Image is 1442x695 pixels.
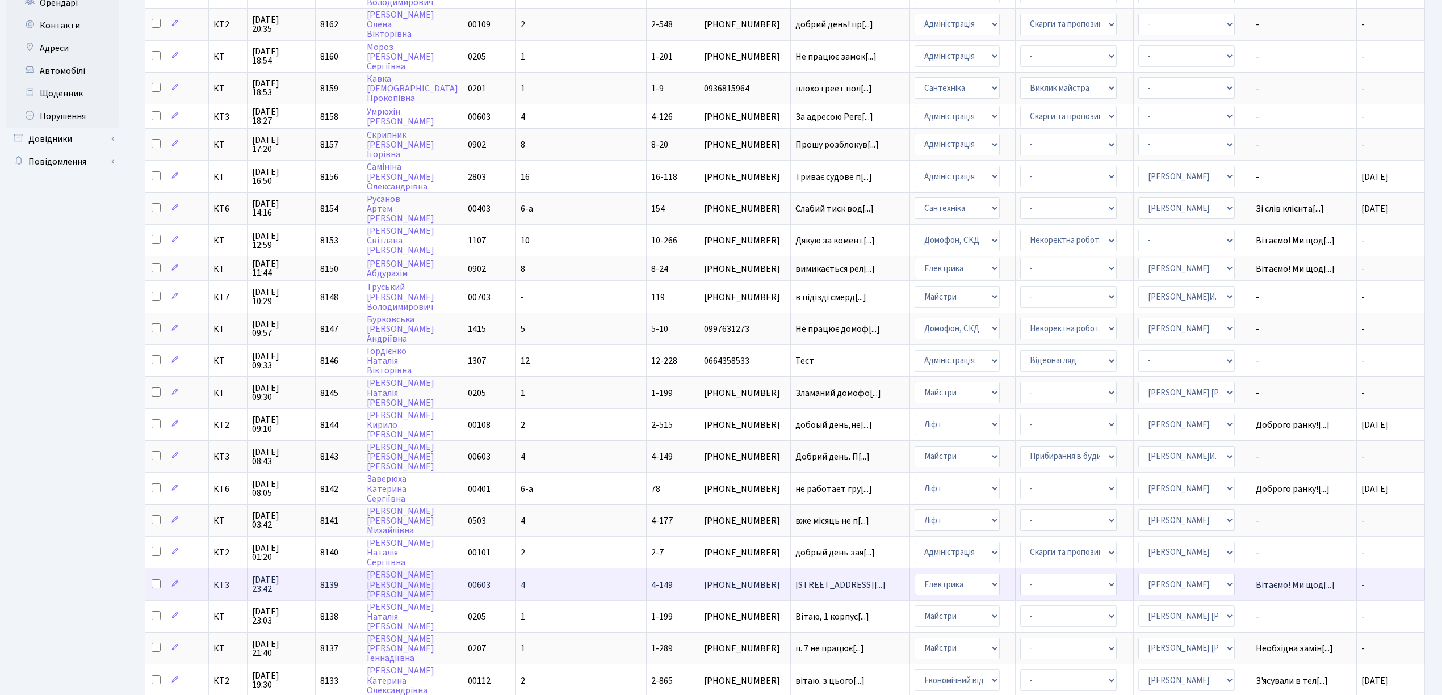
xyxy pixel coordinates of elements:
[795,171,872,183] span: Триває судове п[...]
[651,387,673,399] span: 1-199
[252,136,311,154] span: [DATE] 17:20
[795,234,875,247] span: Дякую за комент[...]
[367,193,434,225] a: РусановАртем[PERSON_NAME]
[320,323,338,335] span: 8147
[252,511,311,529] span: [DATE] 03:42
[468,450,491,463] span: 00603
[704,356,786,365] span: 0664358533
[320,675,338,687] span: 8133
[651,419,673,431] span: 2-515
[521,50,525,63] span: 1
[1361,323,1365,335] span: -
[1361,263,1365,275] span: -
[213,236,242,245] span: КТ
[6,82,119,105] a: Щоденник
[468,234,486,247] span: 1107
[704,516,786,525] span: [PHONE_NUMBER]
[468,203,491,215] span: 00403
[521,483,533,495] span: 6-а
[6,105,119,128] a: Порушення
[213,485,242,494] span: КТ6
[1256,419,1330,431] span: Доброго ранку![...]
[252,544,311,562] span: [DATE] 01:20
[651,82,664,95] span: 1-9
[1361,234,1365,247] span: -
[521,355,530,367] span: 12
[367,41,434,73] a: Мороз[PERSON_NAME]Сергіївна
[6,14,119,37] a: Контакти
[367,161,434,193] a: Самініна[PERSON_NAME]Олександрівна
[1256,483,1330,495] span: Доброго ранку![...]
[213,112,242,121] span: КТ3
[1361,579,1365,591] span: -
[252,288,311,306] span: [DATE] 10:29
[521,203,533,215] span: 6-а
[704,20,786,29] span: [PHONE_NUMBER]
[468,579,491,591] span: 00603
[704,452,786,461] span: [PHONE_NUMBER]
[367,345,412,377] a: ГордієнкоНаталіяВікторівна
[213,644,242,653] span: КТ
[1361,515,1365,527] span: -
[704,52,786,61] span: [PHONE_NUMBER]
[1361,138,1365,151] span: -
[521,323,525,335] span: 5
[651,234,677,247] span: 10-266
[320,642,338,655] span: 8137
[651,483,660,495] span: 78
[213,516,242,525] span: КТ
[1256,20,1352,29] span: -
[320,546,338,559] span: 8140
[1256,112,1352,121] span: -
[1256,452,1352,461] span: -
[320,263,338,275] span: 8150
[468,18,491,31] span: 00109
[252,199,311,217] span: [DATE] 14:16
[1361,483,1389,495] span: [DATE]
[320,234,338,247] span: 8153
[252,352,311,370] span: [DATE] 09:33
[6,60,119,82] a: Автомобілі
[367,9,434,40] a: [PERSON_NAME]ОленаВікторівна
[367,633,434,664] a: [PERSON_NAME][PERSON_NAME]Геннадіївна
[1361,546,1365,559] span: -
[1256,675,1328,687] span: З'ясували в тел[...]
[1361,171,1389,183] span: [DATE]
[795,323,880,335] span: Не працює домоф[...]
[252,639,311,658] span: [DATE] 21:40
[704,548,786,557] span: [PHONE_NUMBER]
[1361,675,1389,687] span: [DATE]
[320,515,338,527] span: 8141
[252,448,311,466] span: [DATE] 08:43
[1256,579,1335,591] span: Вітаємо! Ми щод[...]
[367,473,406,505] a: ЗаверюхаКатеринаСергіївна
[468,355,486,367] span: 1307
[651,111,673,123] span: 4-126
[704,485,786,494] span: [PHONE_NUMBER]
[651,515,673,527] span: 4-177
[367,129,434,161] a: Скрипник[PERSON_NAME]Ігорівна
[320,18,338,31] span: 8162
[795,82,872,95] span: плохо греет пол[...]
[521,546,525,559] span: 2
[252,167,311,186] span: [DATE] 16:50
[252,575,311,593] span: [DATE] 23:42
[795,642,864,655] span: п. 7 не працює[...]
[252,231,311,250] span: [DATE] 12:59
[521,579,525,591] span: 4
[468,675,491,687] span: 00112
[651,138,668,151] span: 8-20
[252,15,311,33] span: [DATE] 20:35
[795,356,906,365] span: Тест
[468,610,486,623] span: 0205
[468,387,486,399] span: 0205
[795,546,875,559] span: добрый день зая[...]
[521,675,525,687] span: 2
[1256,263,1335,275] span: Вітаємо! Ми щод[...]
[367,409,434,441] a: [PERSON_NAME]Кирило[PERSON_NAME]
[468,419,491,431] span: 00108
[651,18,673,31] span: 2-548
[252,671,311,689] span: [DATE] 19:30
[704,140,786,149] span: [PHONE_NUMBER]
[367,106,434,128] a: Умрюхін[PERSON_NAME]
